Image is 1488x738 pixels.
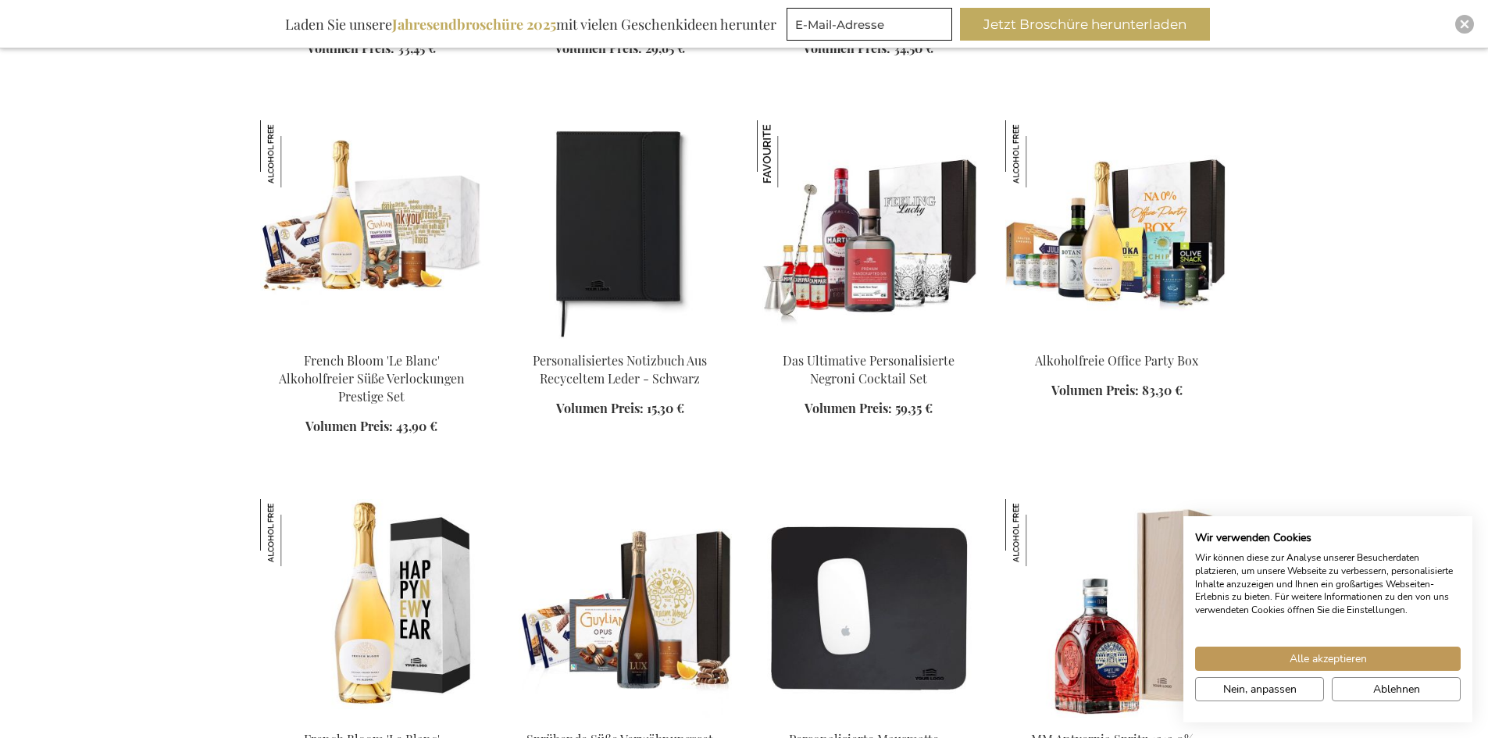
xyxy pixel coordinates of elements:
[757,499,980,718] img: Personalised Leather Mouse Pad - Black
[894,40,933,56] span: 34,50 €
[647,400,684,416] span: 15,30 €
[556,400,684,418] a: Volumen Preis: 15,30 €
[260,711,484,726] a: French Bloom 'Le Blanc' non-alcoholic Sparkling Set French Bloom 'Le Blanc' Alkoholfreies Schaumw...
[1005,711,1229,726] a: MM Antverpia Spritz 1919 0% - Personalised Business Gift MM Antverpia Spritz 1919 0% - Personalis...
[787,8,957,45] form: marketing offers and promotions
[757,333,980,348] a: The Ultimate Personalized Negroni Cocktail Set Das Ultimative Personalisierte Negroni Cocktail Set
[803,40,890,56] span: Volumen Preis:
[260,499,484,718] img: French Bloom 'Le Blanc' non-alcoholic Sparkling Set
[1142,382,1183,398] span: 83,30 €
[307,40,436,58] a: Volumen Preis: 33,45 €
[1195,677,1324,701] button: cookie Einstellungen anpassen
[508,333,732,348] a: Personalised Baltimore GRS Certified Paper & PU Notebook
[508,499,732,718] img: Sparkling Sweet Indulgence Set
[1005,120,1229,339] img: Non-Alcoholic Office Party Box
[1051,382,1139,398] span: Volumen Preis:
[307,40,394,56] span: Volumen Preis:
[555,40,642,56] span: Volumen Preis:
[1460,20,1469,29] img: Close
[1005,499,1229,718] img: MM Antverpia Spritz 1919 0% - Personalised Business Gift
[895,400,933,416] span: 59,35 €
[279,352,465,405] a: French Bloom 'Le Blanc' Alkoholfreier Süße Verlockungen Prestige Set
[805,400,892,416] span: Volumen Preis:
[260,333,484,348] a: French Bloom 'Le Blanc' non-alcoholic Sparkling Sweet Temptations Prestige Set French Bloom 'Le B...
[305,418,437,436] a: Volumen Preis: 43,90 €
[1005,333,1229,348] a: Non-Alcoholic Office Party Box Alkoholfreie Office Party Box
[1005,120,1072,187] img: Alkoholfreie Office Party Box
[1290,651,1367,667] span: Alle akzeptieren
[787,8,952,41] input: E-Mail-Adresse
[1195,531,1461,545] h2: Wir verwenden Cookies
[508,120,732,339] img: Personalised Baltimore GRS Certified Paper & PU Notebook
[260,120,327,187] img: French Bloom 'Le Blanc' Alkoholfreier Süße Verlockungen Prestige Set
[396,418,437,434] span: 43,90 €
[1195,647,1461,671] button: Akzeptieren Sie alle cookies
[1332,677,1461,701] button: Alle verweigern cookies
[1051,382,1183,400] a: Volumen Preis: 83,30 €
[757,120,980,339] img: The Ultimate Personalized Negroni Cocktail Set
[1223,681,1297,697] span: Nein, anpassen
[805,400,933,418] a: Volumen Preis: 59,35 €
[305,418,393,434] span: Volumen Preis:
[1455,15,1474,34] div: Close
[783,352,955,387] a: Das Ultimative Personalisierte Negroni Cocktail Set
[960,8,1210,41] button: Jetzt Broschüre herunterladen
[508,711,732,726] a: Sparkling Sweet Indulgence Set
[533,352,707,387] a: Personalisiertes Notizbuch Aus Recyceltem Leder - Schwarz
[645,40,685,56] span: 29,65 €
[398,40,436,56] span: 33,45 €
[260,499,327,566] img: French Bloom 'Le Blanc' Alkoholfreies Schaumwein-Set
[556,400,644,416] span: Volumen Preis:
[1005,499,1072,566] img: MM Antverpia Spritz 1919 0% - Personalised Business Gift
[803,40,933,58] a: Volumen Preis: 34,50 €
[392,15,556,34] b: Jahresendbroschüre 2025
[555,40,685,58] a: Volumen Preis: 29,65 €
[1373,681,1420,697] span: Ablehnen
[260,120,484,339] img: French Bloom 'Le Blanc' non-alcoholic Sparkling Sweet Temptations Prestige Set
[1035,352,1198,369] a: Alkoholfreie Office Party Box
[757,120,824,187] img: Das Ultimative Personalisierte Negroni Cocktail Set
[757,711,980,726] a: Personalised Leather Mouse Pad - Black
[278,8,783,41] div: Laden Sie unsere mit vielen Geschenkideen herunter
[1195,551,1461,617] p: Wir können diese zur Analyse unserer Besucherdaten platzieren, um unsere Webseite zu verbessern, ...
